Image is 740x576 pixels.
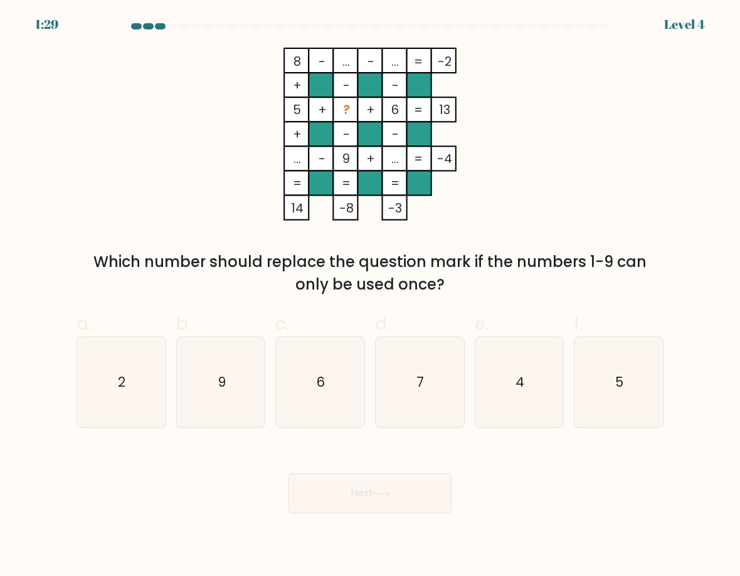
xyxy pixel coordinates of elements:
[391,150,399,167] tspan: ...
[293,174,302,192] tspan: =
[275,312,289,336] span: c.
[366,101,375,118] tspan: +
[391,101,399,118] tspan: 6
[343,125,350,143] tspan: -
[438,53,452,70] tspan: -2
[367,53,374,70] tspan: -
[77,312,92,336] span: a.
[366,150,375,167] tspan: +
[293,53,301,70] tspan: 8
[35,15,58,34] div: 1:29
[318,101,327,118] tspan: +
[417,373,425,391] text: 7
[515,373,524,391] text: 4
[392,125,399,143] tspan: -
[339,199,354,217] tspan: -8
[343,76,350,94] tspan: -
[574,312,583,336] span: f.
[388,199,402,217] tspan: -3
[119,373,126,391] text: 2
[437,150,452,167] tspan: -4
[218,373,226,391] text: 9
[391,174,399,192] tspan: =
[439,101,450,118] tspan: 13
[319,150,325,167] tspan: -
[293,125,302,143] tspan: +
[317,373,325,391] text: 6
[414,53,423,70] tspan: =
[391,53,399,70] tspan: ...
[293,101,301,118] tspan: 5
[288,473,452,513] button: Next
[475,312,489,336] span: e.
[343,101,350,118] tspan: ?
[342,53,350,70] tspan: ...
[319,53,325,70] tspan: -
[176,312,191,336] span: b.
[664,15,705,34] div: Level 4
[414,150,423,167] tspan: =
[375,312,390,336] span: d.
[414,101,423,118] tspan: =
[616,373,624,391] text: 5
[293,76,302,94] tspan: +
[342,150,350,167] tspan: 9
[293,150,301,167] tspan: ...
[392,76,399,94] tspan: -
[342,174,351,192] tspan: =
[84,251,656,296] div: Which number should replace the question mark if the numbers 1-9 can only be used once?
[291,199,304,217] tspan: 14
